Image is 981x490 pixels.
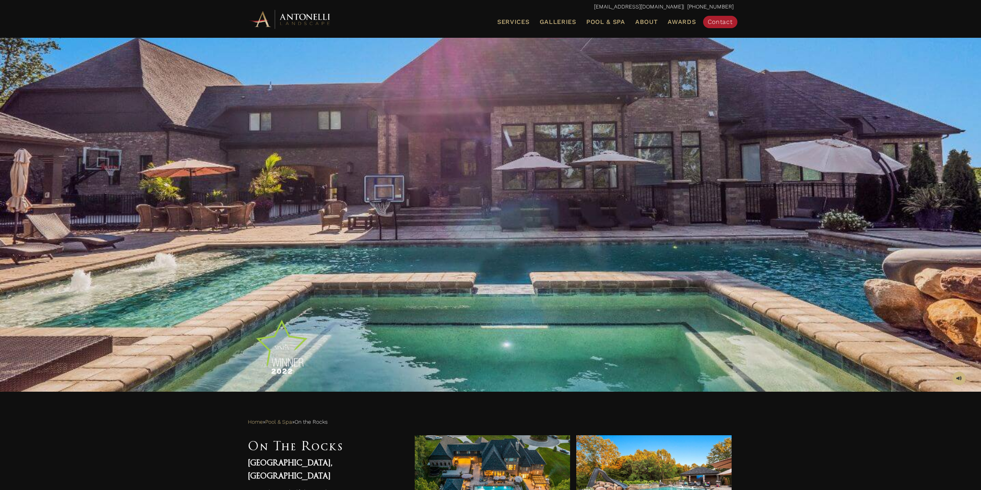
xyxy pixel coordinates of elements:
a: Awards [665,17,699,27]
span: » » [248,417,328,427]
span: Galleries [540,18,576,25]
img: Antonelli Horizontal Logo [248,8,333,30]
a: Galleries [537,17,579,27]
a: Home [248,417,263,427]
span: Pool & Spa [586,18,625,25]
img: MNLA Winner 2022 [253,318,311,376]
a: [EMAIL_ADDRESS][DOMAIN_NAME] [594,3,683,10]
a: Services [494,17,533,27]
nav: Breadcrumbs [248,416,734,428]
a: Contact [703,16,737,28]
span: Services [497,19,530,25]
h1: On The Rocks [248,435,399,456]
a: Pool & Spa [265,417,292,427]
span: About [635,19,658,25]
p: | [PHONE_NUMBER] [248,2,734,12]
a: Pool & Spa [583,17,628,27]
span: Contact [708,18,733,25]
h4: [GEOGRAPHIC_DATA], [GEOGRAPHIC_DATA] [248,456,399,482]
span: Awards [668,18,696,25]
span: On the Rocks [294,417,328,427]
a: About [632,17,661,27]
